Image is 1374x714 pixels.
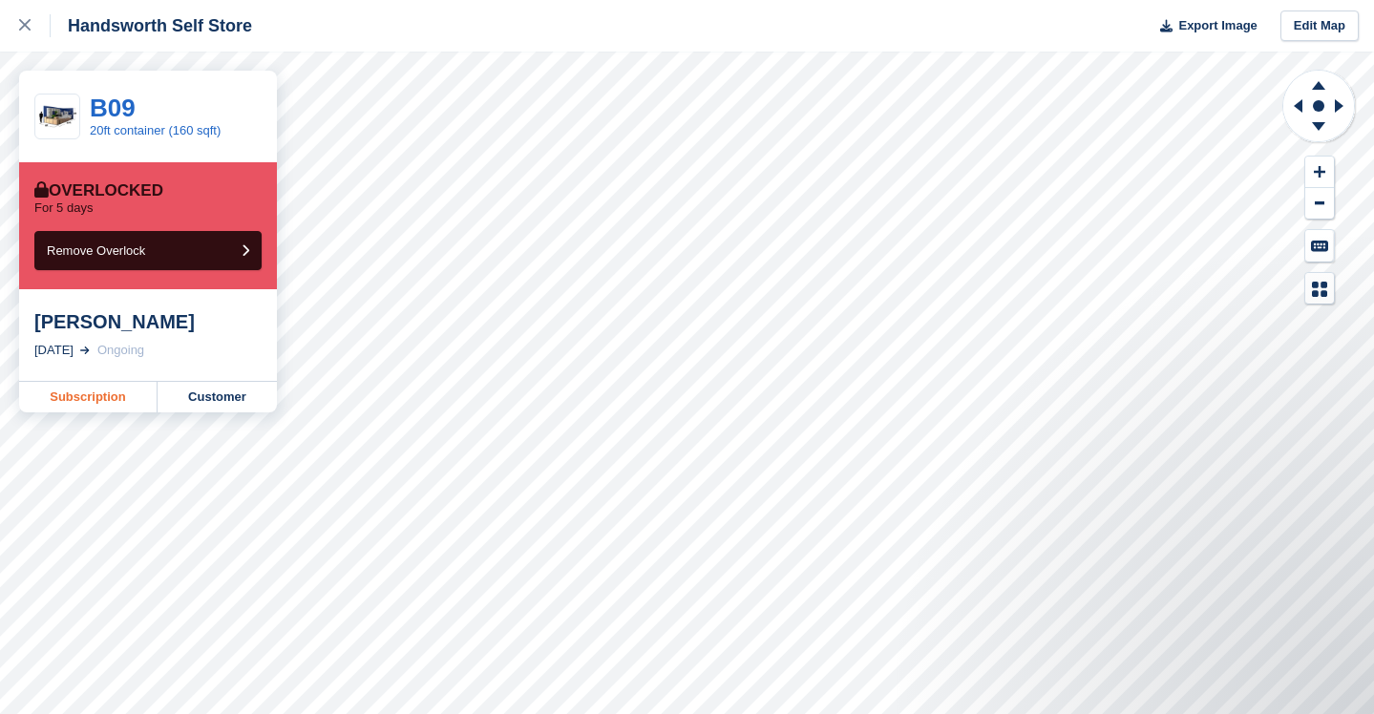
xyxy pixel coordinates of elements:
a: Customer [158,382,277,412]
div: Ongoing [97,341,144,360]
a: 20ft container (160 sqft) [90,123,221,137]
img: 20-ft-container.jpg [35,100,79,134]
div: [PERSON_NAME] [34,310,262,333]
span: Export Image [1178,16,1257,35]
button: Keyboard Shortcuts [1305,230,1334,262]
a: Subscription [19,382,158,412]
div: Handsworth Self Store [51,14,252,37]
img: arrow-right-light-icn-cde0832a797a2874e46488d9cf13f60e5c3a73dbe684e267c42b8395dfbc2abf.svg [80,346,90,354]
div: Overlocked [34,181,163,200]
button: Map Legend [1305,273,1334,304]
button: Zoom In [1305,157,1334,188]
span: Remove Overlock [47,243,145,258]
button: Zoom Out [1305,188,1334,220]
div: [DATE] [34,341,74,360]
button: Remove Overlock [34,231,262,270]
p: For 5 days [34,200,93,216]
button: Export Image [1149,10,1258,42]
a: Edit Map [1280,10,1359,42]
a: B09 [90,94,136,122]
